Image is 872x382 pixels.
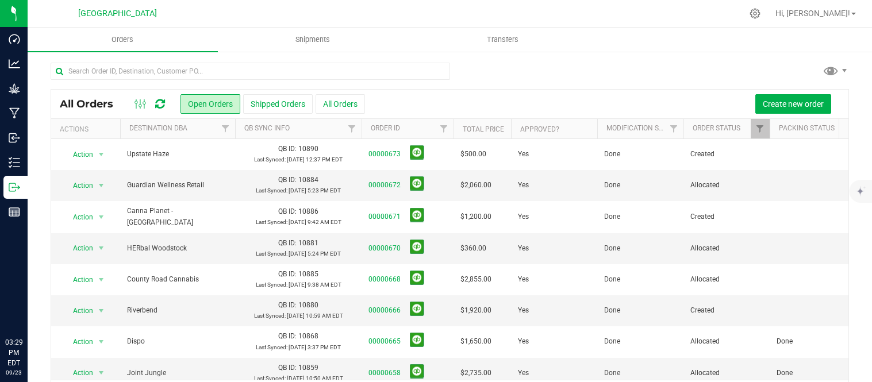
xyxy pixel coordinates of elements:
span: Last Synced: [254,375,286,381]
a: Filter [435,119,454,138]
iframe: Resource center unread badge [34,288,48,302]
span: Done [604,368,620,379]
span: 10859 [298,364,318,372]
span: Orders [96,34,149,45]
span: Done [604,149,620,160]
inline-svg: Dashboard [9,33,20,45]
span: 10890 [298,145,318,153]
a: QB Sync Info [244,124,290,132]
span: 10880 [298,301,318,309]
a: 00000673 [368,149,401,160]
span: [DATE] 5:24 PM EDT [289,250,341,257]
inline-svg: Grow [9,83,20,94]
inline-svg: Analytics [9,58,20,70]
span: Riverbend [127,305,228,316]
span: HERbal Woodstock [127,243,228,254]
a: Shipments [218,28,408,52]
span: Allocated [690,180,763,191]
span: Last Synced: [256,219,287,225]
a: 00000671 [368,211,401,222]
iframe: Resource center [11,290,46,325]
span: $1,200.00 [460,211,491,222]
a: Order Status [693,124,740,132]
span: Yes [518,336,529,347]
span: 10881 [298,239,318,247]
span: select [94,240,109,256]
span: Done [604,211,620,222]
inline-svg: Inventory [9,157,20,168]
p: 03:29 PM EDT [5,337,22,368]
a: Transfers [408,28,598,52]
a: 00000658 [368,368,401,379]
a: 00000666 [368,305,401,316]
span: select [94,209,109,225]
span: Yes [518,211,529,222]
span: Last Synced: [256,281,287,288]
span: Yes [518,180,529,191]
span: QB ID: [278,332,297,340]
span: Created [690,305,763,316]
span: Dispo [127,336,228,347]
a: Filter [664,119,683,138]
span: Action [63,209,94,225]
span: QB ID: [278,176,297,184]
span: Create new order [763,99,824,109]
span: Done [604,274,620,285]
input: Search Order ID, Destination, Customer PO... [51,63,450,80]
span: Last Synced: [256,344,287,350]
span: select [94,146,109,163]
span: select [94,365,109,381]
inline-svg: Reports [9,206,20,218]
span: [DATE] 12:37 PM EDT [287,156,343,163]
span: $360.00 [460,243,486,254]
span: Created [690,211,763,222]
a: Orders [28,28,218,52]
a: Packing Status [779,124,835,132]
span: Created [690,149,763,160]
a: Filter [751,119,770,138]
a: Filter [216,119,235,138]
span: $2,735.00 [460,368,491,379]
span: Action [63,178,94,194]
a: Approved? [520,125,559,133]
span: Last Synced: [256,187,287,194]
div: Manage settings [748,8,762,19]
a: Order ID [371,124,400,132]
span: Shipments [280,34,345,45]
span: [DATE] 9:42 AM EDT [289,219,341,225]
button: Shipped Orders [243,94,313,114]
span: $1,650.00 [460,336,491,347]
span: $2,855.00 [460,274,491,285]
span: select [94,334,109,350]
span: Last Synced: [254,156,286,163]
a: 00000670 [368,243,401,254]
span: $2,060.00 [460,180,491,191]
span: Action [63,303,94,319]
a: 00000672 [368,180,401,191]
span: Yes [518,305,529,316]
inline-svg: Outbound [9,182,20,193]
span: Canna Planet - [GEOGRAPHIC_DATA] [127,206,228,227]
span: select [94,178,109,194]
span: Action [63,146,94,163]
span: Last Synced: [254,312,286,319]
span: Yes [518,274,529,285]
span: Allocated [690,368,763,379]
span: Done [777,368,793,379]
span: QB ID: [278,301,297,309]
span: Yes [518,149,529,160]
span: Action [63,240,94,256]
span: Guardian Wellness Retail [127,180,228,191]
span: Allocated [690,274,763,285]
span: $500.00 [460,149,486,160]
a: Total Price [463,125,504,133]
inline-svg: Inbound [9,132,20,144]
span: QB ID: [278,239,297,247]
a: Filter [837,119,856,138]
span: Action [63,365,94,381]
span: QB ID: [278,364,297,372]
span: Action [63,272,94,288]
span: [GEOGRAPHIC_DATA] [78,9,157,18]
a: Filter [343,119,362,138]
span: [DATE] 9:38 AM EDT [289,281,341,288]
